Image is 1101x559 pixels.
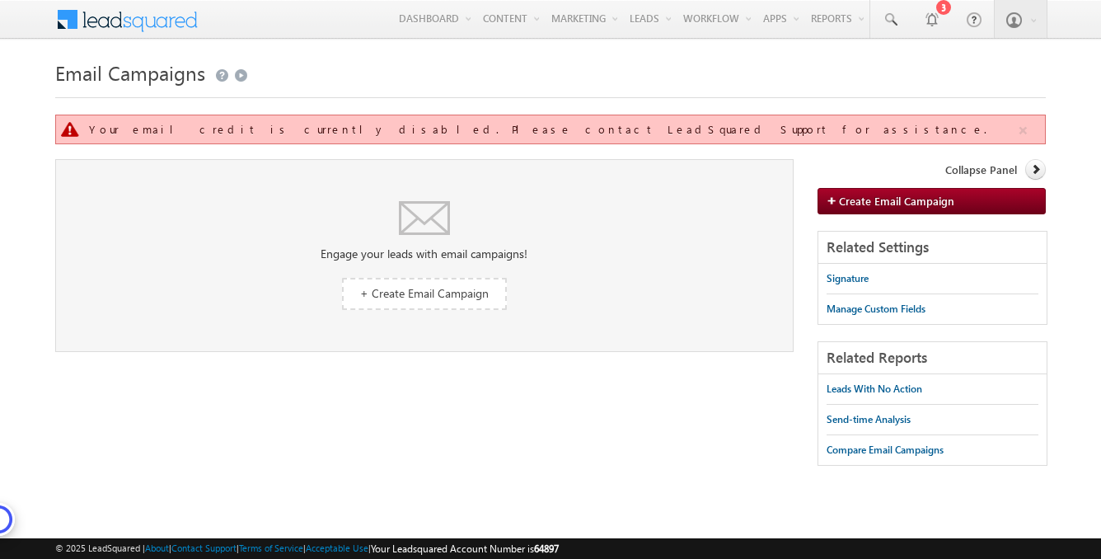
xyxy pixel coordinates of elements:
span: 64897 [534,543,559,555]
div: Your email credit is currently disabled. Please contact LeadSquared Support for assistance. [89,122,1016,137]
div: Signature [827,271,869,286]
span: Your Leadsquared Account Number is [371,543,559,555]
div: Send-time Analysis [827,412,911,427]
a: Terms of Service [239,543,303,553]
div: Engage your leads with email campaigns! [56,247,793,261]
div: Leads With No Action [827,382,922,397]
img: No data found [399,201,450,235]
span: © 2025 LeadSquared | | | | | [55,541,559,557]
div: Compare Email Campaigns [827,443,944,458]
a: Compare Email Campaigns [827,435,944,465]
img: add_icon.png [827,195,839,205]
a: Signature [827,264,869,294]
a: Send-time Analysis [827,405,911,435]
a: Contact Support [171,543,237,553]
div: Manage Custom Fields [827,302,925,317]
a: Leads With No Action [827,374,922,404]
a: Manage Custom Fields [827,294,925,324]
span: Email Campaigns [55,59,205,86]
a: Acceptable Use [306,543,368,553]
span: + Create Email Campaign [360,285,489,301]
span: Collapse Panel [945,162,1017,177]
a: About [145,543,169,553]
div: Related Reports [818,342,1047,374]
span: Create Email Campaign [839,194,954,208]
div: Related Settings [818,232,1047,264]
